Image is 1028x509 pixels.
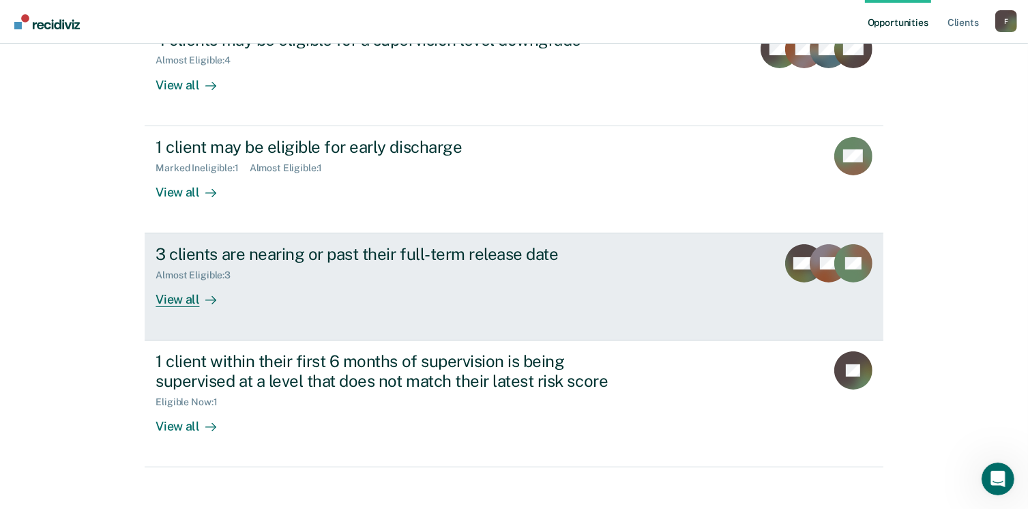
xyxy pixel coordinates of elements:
[156,270,241,281] div: Almost Eligible : 3
[156,244,634,264] div: 3 clients are nearing or past their full-term release date
[995,10,1017,32] div: F
[145,233,883,340] a: 3 clients are nearing or past their full-term release dateAlmost Eligible:3View all
[156,408,232,435] div: View all
[156,55,241,66] div: Almost Eligible : 4
[156,351,634,391] div: 1 client within their first 6 months of supervision is being supervised at a level that does not ...
[156,66,232,93] div: View all
[995,10,1017,32] button: Profile dropdown button
[145,18,883,126] a: 4 clients may be eligible for a supervision level downgradeAlmost Eligible:4View all
[250,162,334,174] div: Almost Eligible : 1
[156,396,228,408] div: Eligible Now : 1
[145,126,883,233] a: 1 client may be eligible for early dischargeMarked Ineligible:1Almost Eligible:1View all
[156,281,232,308] div: View all
[982,463,1014,495] iframe: Intercom live chat
[156,173,232,200] div: View all
[145,340,883,467] a: 1 client within their first 6 months of supervision is being supervised at a level that does not ...
[156,162,249,174] div: Marked Ineligible : 1
[14,14,80,29] img: Recidiviz
[156,137,634,157] div: 1 client may be eligible for early discharge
